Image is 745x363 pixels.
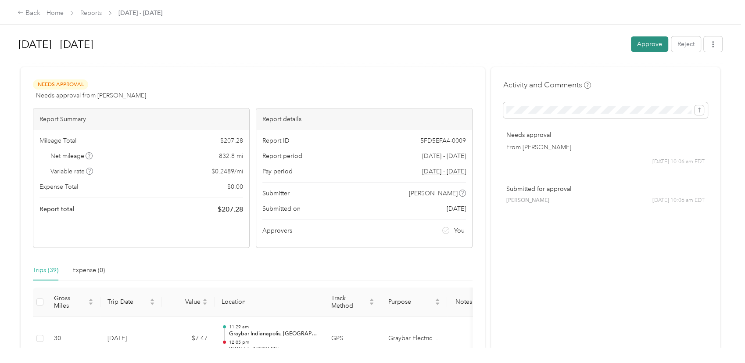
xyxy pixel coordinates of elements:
span: [DATE] 10:06 am EDT [652,197,705,205]
span: 5FD5EFA4-0009 [420,136,466,145]
p: Needs approval [506,130,705,140]
span: Gross Miles [54,295,86,309]
span: caret-down [150,301,155,306]
div: Trips (39) [33,266,58,275]
p: Submitted for approval [506,184,705,194]
p: 11:29 am [229,324,317,330]
button: Approve [631,36,668,52]
span: Value [169,298,201,305]
span: Needs Approval [33,79,88,90]
span: Needs approval from [PERSON_NAME] [36,91,146,100]
h1: Sep 1 - 30, 2025 [18,34,625,55]
th: Purpose [381,288,447,317]
th: Track Method [324,288,381,317]
h4: Activity and Comments [503,79,591,90]
span: $ 207.28 [220,136,243,145]
th: Gross Miles [47,288,100,317]
span: caret-up [435,297,440,302]
td: Graybar Electric Company, Inc [381,317,447,361]
span: caret-down [369,301,374,306]
span: You [454,226,465,235]
div: Back [18,8,40,18]
td: [DATE] [100,317,162,361]
td: $7.47 [162,317,215,361]
span: [PERSON_NAME] [506,197,549,205]
p: From [PERSON_NAME] [506,143,705,152]
span: Report ID [262,136,290,145]
th: Value [162,288,215,317]
span: caret-down [435,301,440,306]
span: Report total [39,205,75,214]
span: Track Method [331,295,367,309]
span: [PERSON_NAME] [409,189,458,198]
p: Graybar Indianapolis, [GEOGRAPHIC_DATA] [229,330,317,338]
p: [STREET_ADDRESS] [229,345,317,353]
th: Location [215,288,324,317]
span: Net mileage [50,151,93,161]
span: Submitted on [262,204,301,213]
iframe: Everlance-gr Chat Button Frame [696,314,745,363]
span: caret-down [88,301,93,306]
span: Trip Date [107,298,148,305]
span: [DATE] - [DATE] [422,151,466,161]
span: Variable rate [50,167,93,176]
button: Reject [671,36,701,52]
div: Report details [256,108,472,130]
span: Submitter [262,189,290,198]
td: 30 [47,317,100,361]
th: Notes [447,288,480,317]
p: 12:05 pm [229,339,317,345]
span: caret-up [202,297,208,302]
span: [DATE] 10:06 am EDT [652,158,705,166]
div: Expense (0) [72,266,105,275]
span: Pay period [262,167,293,176]
span: 832.8 mi [219,151,243,161]
td: GPS [324,317,381,361]
span: Purpose [388,298,433,305]
span: caret-up [150,297,155,302]
span: $ 0.00 [227,182,243,191]
span: $ 0.2489 / mi [211,167,243,176]
div: Report Summary [33,108,249,130]
span: caret-down [202,301,208,306]
span: Report period [262,151,302,161]
span: caret-up [88,297,93,302]
span: [DATE] [447,204,466,213]
a: Home [47,9,64,17]
th: Trip Date [100,288,162,317]
a: Reports [80,9,102,17]
span: Mileage Total [39,136,76,145]
span: Expense Total [39,182,78,191]
span: Go to pay period [422,167,466,176]
span: caret-up [369,297,374,302]
span: $ 207.28 [218,204,243,215]
span: [DATE] - [DATE] [118,8,162,18]
span: Approvers [262,226,292,235]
